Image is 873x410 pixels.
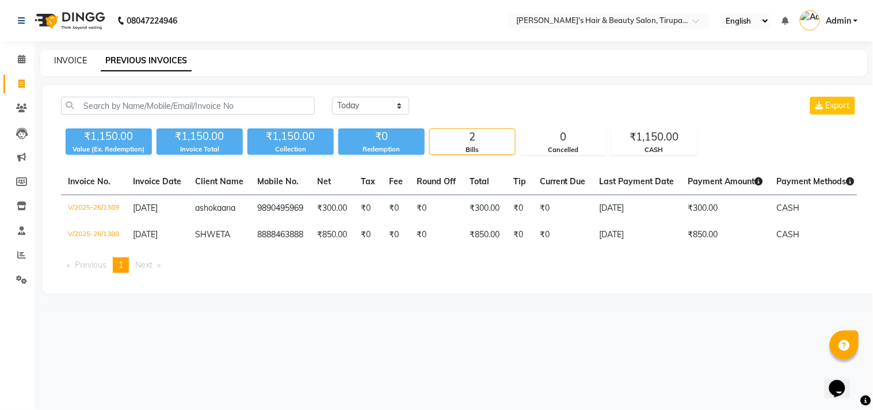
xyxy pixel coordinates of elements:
span: Previous [75,260,106,270]
span: Mobile No. [257,176,299,187]
span: Invoice No. [68,176,110,187]
img: Admin [800,10,820,31]
td: 9890495969 [250,195,310,222]
td: [DATE] [593,222,681,248]
span: [DATE] [133,229,158,240]
span: Round Off [417,176,456,187]
td: ₹0 [410,222,463,248]
iframe: chat widget [825,364,861,398]
div: Value (Ex. Redemption) [66,145,152,154]
td: ₹0 [533,222,593,248]
a: INVOICE [54,55,87,66]
span: Payment Amount [688,176,763,187]
div: ₹1,150.00 [66,128,152,145]
div: CASH [612,145,697,155]
span: 1 [119,260,123,270]
div: ₹1,150.00 [157,128,243,145]
span: Tax [361,176,375,187]
span: Admin [826,15,851,27]
td: V/2025-26/1388 [61,222,126,248]
td: [DATE] [593,195,681,222]
span: ashok [195,203,217,213]
div: ₹1,150.00 [612,129,697,145]
td: ₹0 [533,195,593,222]
td: ₹0 [410,195,463,222]
span: Last Payment Date [600,176,674,187]
td: ₹0 [506,195,533,222]
button: Export [810,97,855,115]
td: ₹300.00 [463,195,506,222]
span: aana [217,203,235,213]
div: 2 [430,129,515,145]
td: ₹850.00 [681,222,770,248]
span: Net [317,176,331,187]
div: 0 [521,129,606,145]
span: CASH [777,229,800,240]
td: ₹0 [354,222,382,248]
span: SHWETA [195,229,230,240]
input: Search by Name/Mobile/Email/Invoice No [61,97,315,115]
td: ₹0 [506,222,533,248]
td: ₹850.00 [310,222,354,248]
span: Current Due [540,176,586,187]
nav: Pagination [61,257,857,273]
img: logo [29,5,108,37]
div: Invoice Total [157,145,243,154]
td: ₹850.00 [463,222,506,248]
div: ₹1,150.00 [247,128,334,145]
span: Fee [389,176,403,187]
td: ₹300.00 [681,195,770,222]
span: Total [470,176,489,187]
div: Cancelled [521,145,606,155]
div: ₹0 [338,128,425,145]
td: ₹0 [382,222,410,248]
span: CASH [777,203,800,213]
td: ₹0 [354,195,382,222]
span: Next [135,260,153,270]
div: Bills [430,145,515,155]
span: Invoice Date [133,176,181,187]
div: Redemption [338,145,425,154]
a: PREVIOUS INVOICES [101,51,192,71]
b: 08047224946 [127,5,177,37]
span: Export [826,100,850,111]
span: Tip [513,176,526,187]
span: [DATE] [133,203,158,213]
td: ₹0 [382,195,410,222]
span: Client Name [195,176,243,187]
div: Collection [247,145,334,154]
td: ₹300.00 [310,195,354,222]
span: Payment Methods [777,176,855,187]
td: V/2025-26/1389 [61,195,126,222]
td: 8888463888 [250,222,310,248]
